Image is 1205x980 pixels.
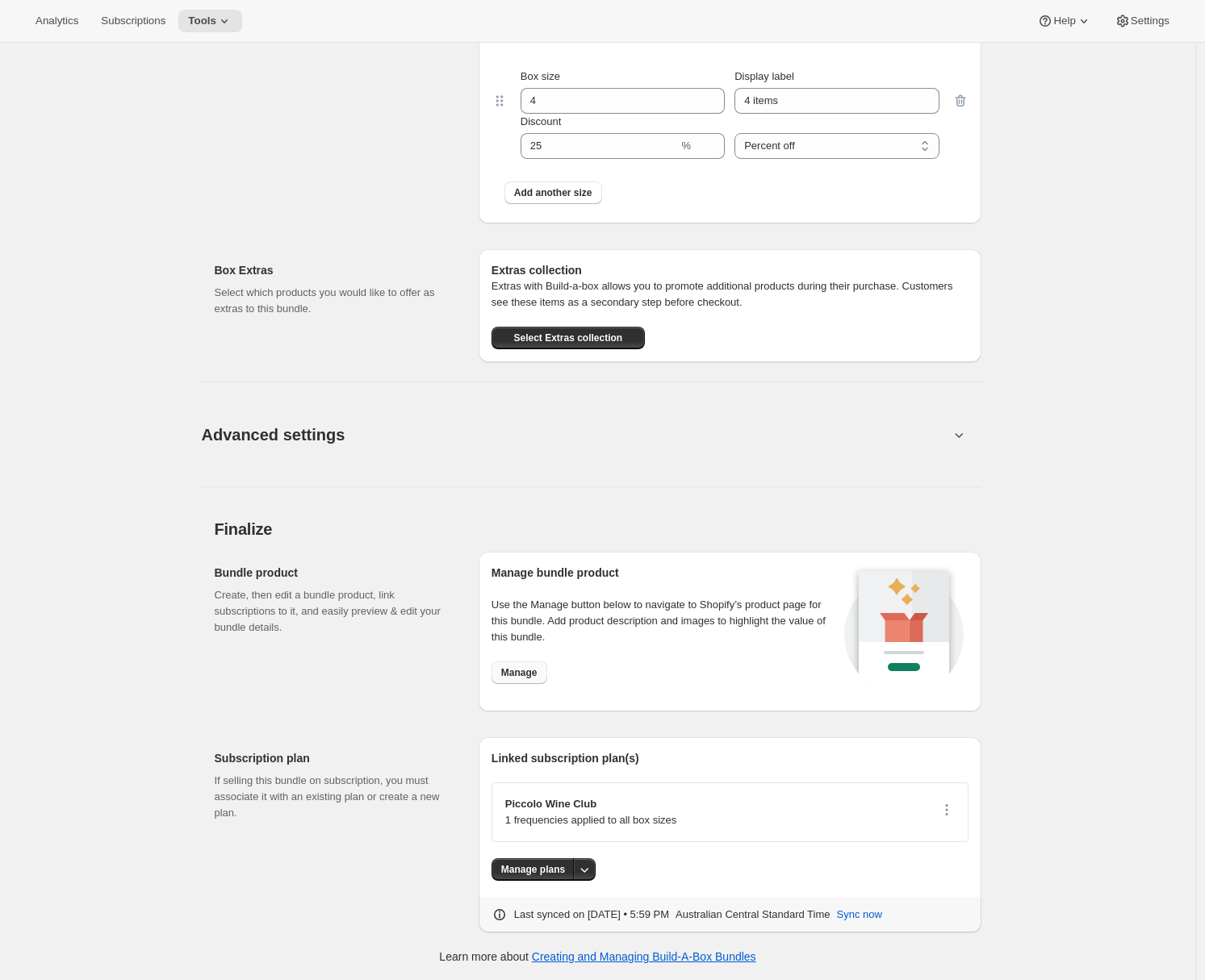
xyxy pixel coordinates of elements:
[1053,15,1075,27] span: Help
[827,902,892,928] button: Sync now
[215,565,453,581] h2: Bundle product
[505,812,676,828] p: 1 frequencies applied to all box sizes
[215,285,453,317] p: Select which products you would like to offer as extras to this bundle.
[521,115,562,127] span: Discount
[26,10,88,32] button: Analytics
[501,863,565,876] span: Manage plans
[492,661,547,684] button: Manage
[439,949,755,965] p: Learn more about
[36,15,78,27] span: Analytics
[514,186,592,199] span: Add another size
[492,327,645,349] button: Select Extras collection
[1131,15,1169,27] span: Settings
[837,907,882,923] span: Sync now
[676,907,830,923] p: Australian Central Standard Time
[215,587,453,636] p: Create, then edit a bundle product, link subscriptions to it, and easily preview & edit your bund...
[501,666,538,679] span: Manage
[492,597,839,645] p: Use the Manage button below to navigate to Shopify’s product page for this bundle. Add product de...
[492,565,839,581] h2: Manage bundle product
[573,858,596,881] button: More actions
[178,10,242,32] button: Tools
[734,70,794,82] span: Display label
[504,181,602,204] button: Add another size
[492,750,969,766] h2: Linked subscription plan(s)
[532,950,756,963] a: Creating and Managing Build-A-Box Bundles
[91,10,175,32] button: Subscriptions
[521,88,701,114] input: Box size
[734,88,939,114] input: Display label
[514,907,669,923] p: Last synced on [DATE] • 5:59 PM
[1027,10,1101,32] button: Help
[492,262,969,278] h6: Extras collection
[513,332,622,344] span: Select Extras collection
[492,858,575,881] button: Manage plans
[1105,10,1179,32] button: Settings
[505,796,676,812] p: Piccolo Wine Club
[215,773,453,821] p: If selling this bundle on subscription, you must associate it with an existing plan or create a n...
[192,403,959,465] button: Advanced settings
[215,519,981,539] h2: Finalize
[521,70,560,82] span: Box size
[215,750,453,766] h2: Subscription plan
[492,278,969,311] p: Extras with Build-a-box allows you to promote additional products during their purchase. Customer...
[202,422,345,448] span: Advanced settings
[188,15,216,27] span: Tools
[101,15,165,27] span: Subscriptions
[682,140,692,152] span: %
[215,262,453,278] h2: Box Extras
